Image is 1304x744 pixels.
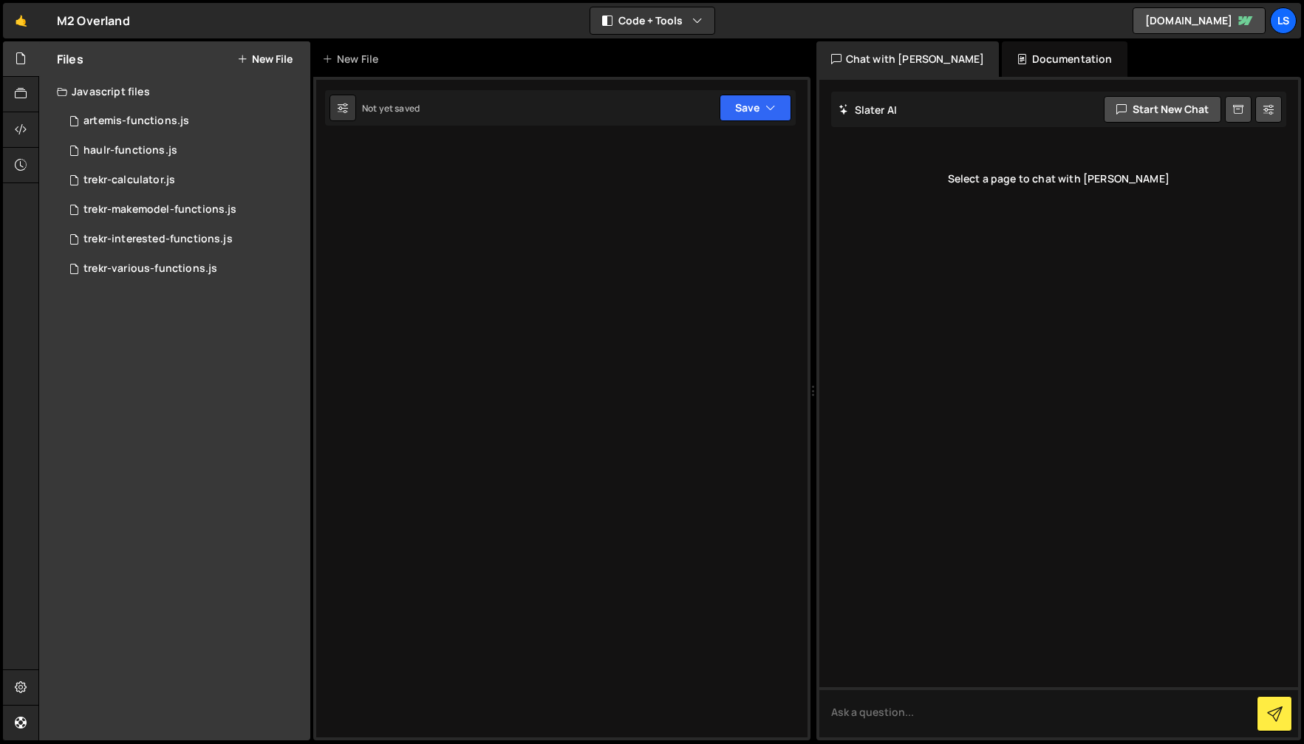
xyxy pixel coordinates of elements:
h2: Files [57,51,83,67]
div: New File [322,52,384,66]
div: 11669/42207.js [57,106,310,136]
div: 11669/37446.js [57,195,310,225]
div: 11669/40542.js [57,136,310,165]
a: 🤙 [3,3,39,38]
div: trekr-interested-functions.js [83,233,233,246]
div: M2 Overland [57,12,130,30]
button: New File [237,53,293,65]
button: Save [720,95,791,121]
div: 11669/37341.js [57,254,310,284]
a: [DOMAIN_NAME] [1133,7,1266,34]
div: 11669/42694.js [57,225,310,254]
div: 11669/27653.js [57,165,310,195]
div: trekr-various-functions.js [83,262,217,276]
div: Javascript files [39,77,310,106]
div: Chat with [PERSON_NAME] [816,41,1000,77]
div: artemis-functions.js [83,115,189,128]
div: Not yet saved [362,102,420,115]
div: Documentation [1002,41,1127,77]
a: LS [1270,7,1297,34]
div: trekr-calculator.js [83,174,175,187]
h2: Slater AI [839,103,898,117]
div: haulr-functions.js [83,144,177,157]
button: Code + Tools [590,7,714,34]
div: trekr-makemodel-functions.js [83,203,236,216]
button: Start new chat [1104,96,1221,123]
